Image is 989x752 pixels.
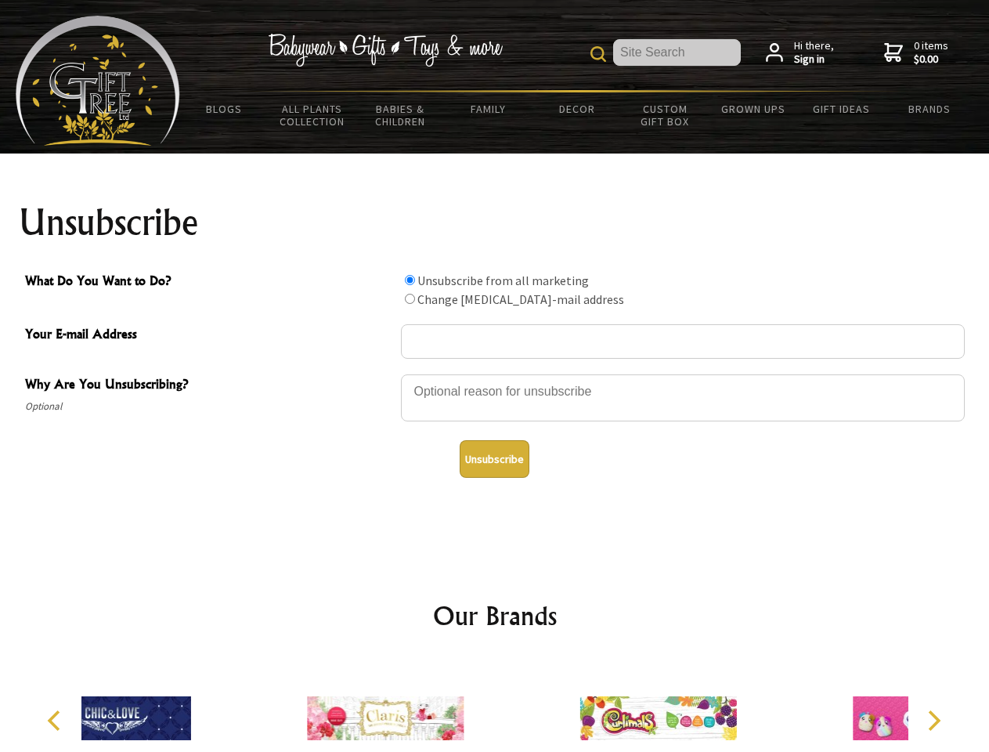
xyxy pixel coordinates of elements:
[916,703,951,738] button: Next
[532,92,621,125] a: Decor
[268,34,503,67] img: Babywear - Gifts - Toys & more
[356,92,445,138] a: Babies & Children
[797,92,886,125] a: Gift Ideas
[401,324,965,359] input: Your E-mail Address
[417,291,624,307] label: Change [MEDICAL_DATA]-mail address
[180,92,269,125] a: BLOGS
[794,52,834,67] strong: Sign in
[25,397,393,416] span: Optional
[445,92,533,125] a: Family
[794,39,834,67] span: Hi there,
[914,52,948,67] strong: $0.00
[405,294,415,304] input: What Do You Want to Do?
[401,374,965,421] textarea: Why Are You Unsubscribing?
[460,440,529,478] button: Unsubscribe
[25,374,393,397] span: Why Are You Unsubscribing?
[269,92,357,138] a: All Plants Collection
[417,273,589,288] label: Unsubscribe from all marketing
[886,92,974,125] a: Brands
[590,46,606,62] img: product search
[31,597,958,634] h2: Our Brands
[19,204,971,241] h1: Unsubscribe
[25,324,393,347] span: Your E-mail Address
[39,703,74,738] button: Previous
[621,92,709,138] a: Custom Gift Box
[16,16,180,146] img: Babyware - Gifts - Toys and more...
[25,271,393,294] span: What Do You Want to Do?
[405,275,415,285] input: What Do You Want to Do?
[884,39,948,67] a: 0 items$0.00
[613,39,741,66] input: Site Search
[914,38,948,67] span: 0 items
[766,39,834,67] a: Hi there,Sign in
[709,92,797,125] a: Grown Ups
